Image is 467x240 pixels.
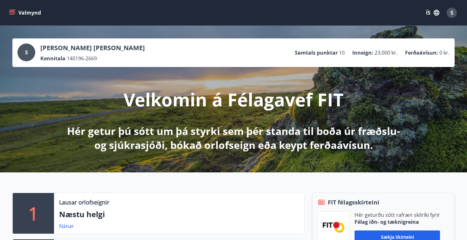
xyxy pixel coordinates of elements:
[59,223,74,230] a: Nánar
[405,49,438,56] p: Ferðaávísun :
[40,43,145,52] p: [PERSON_NAME] [PERSON_NAME]
[375,49,397,56] span: 23.000 kr.
[328,198,379,206] span: FIT félagsskírteini
[67,55,97,62] span: 140196-2669
[323,222,344,232] img: FPQVkF9lTnNbbaRSFyT17YYeljoOGk5m51IhT0bO.png
[8,7,44,18] button: menu
[66,124,401,152] p: Hér getur þú sótt um þá styrki sem þér standa til boða úr fræðslu- og sjúkrasjóði, bókað orlofsei...
[28,201,38,225] p: 1
[355,211,440,218] p: Hér geturðu sótt rafræn skilríki fyrir
[339,49,345,56] span: 10
[295,49,338,56] p: Samtals punktar
[59,198,109,206] p: Lausar orlofseignir
[40,55,65,62] p: Kennitala
[352,49,373,56] p: Inneign :
[25,49,28,56] span: S
[355,218,440,225] p: Félag iðn- og tæknigreina
[423,7,443,18] button: ÍS
[124,87,343,111] p: Velkomin á Félagavef FIT
[444,5,459,20] button: S
[59,209,299,220] p: Næstu helgi
[450,9,453,16] span: S
[439,49,450,56] span: 0 kr.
